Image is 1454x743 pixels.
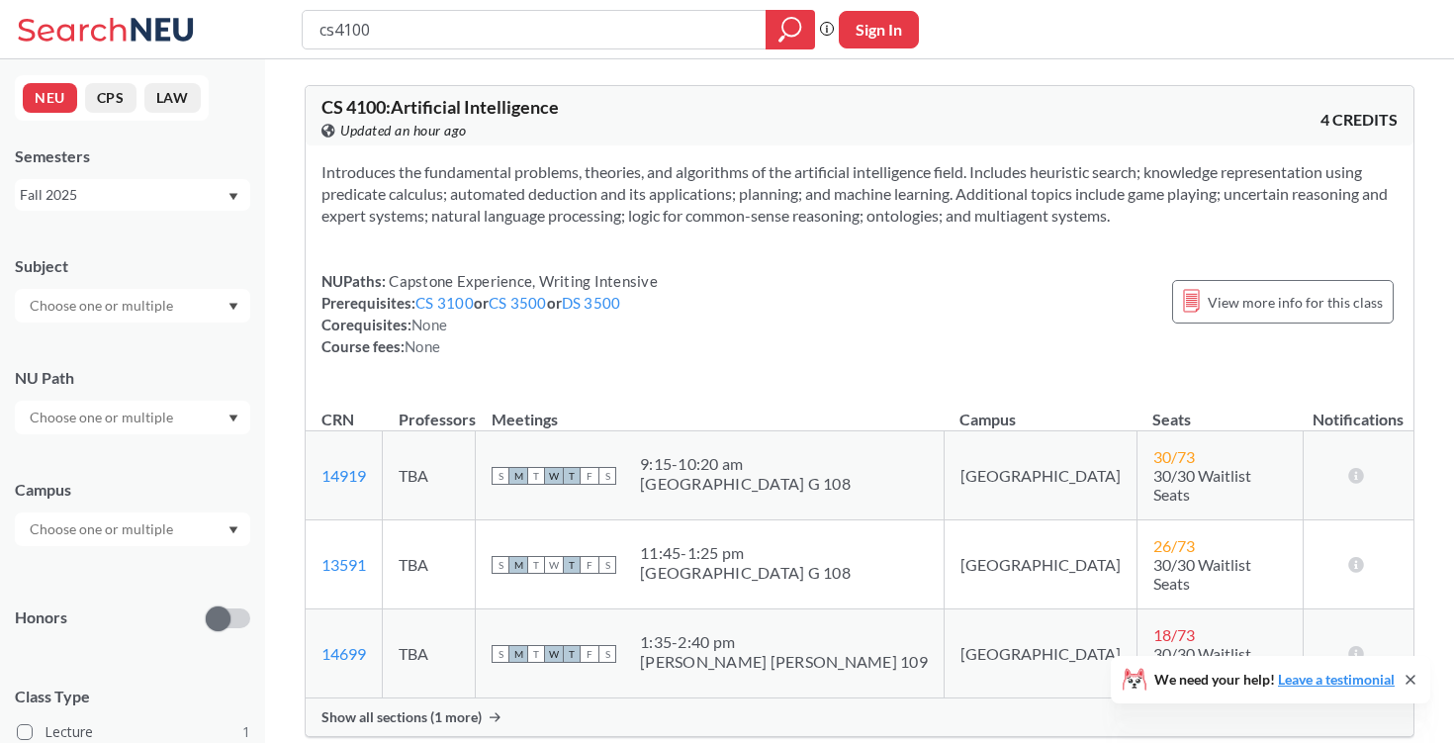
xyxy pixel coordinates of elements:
[321,161,1398,227] section: Introduces the fundamental problems, theories, and algorithms of the artificial intelligence fiel...
[15,606,67,629] p: Honors
[581,556,598,574] span: F
[242,721,250,743] span: 1
[598,467,616,485] span: S
[321,708,482,726] span: Show all sections (1 more)
[321,555,366,574] a: 13591
[228,415,238,422] svg: Dropdown arrow
[1136,389,1303,431] th: Seats
[598,556,616,574] span: S
[527,556,545,574] span: T
[321,270,658,357] div: NUPaths: Prerequisites: or or Corequisites: Course fees:
[15,512,250,546] div: Dropdown arrow
[383,609,476,698] td: TBA
[1153,644,1251,682] span: 30/30 Waitlist Seats
[228,526,238,534] svg: Dropdown arrow
[509,645,527,663] span: M
[20,517,186,541] input: Choose one or multiple
[778,16,802,44] svg: magnifying glass
[1153,466,1251,504] span: 30/30 Waitlist Seats
[944,520,1136,609] td: [GEOGRAPHIC_DATA]
[411,316,447,333] span: None
[20,406,186,429] input: Choose one or multiple
[1278,671,1395,688] a: Leave a testimonial
[228,303,238,311] svg: Dropdown arrow
[562,294,621,312] a: DS 3500
[545,467,563,485] span: W
[527,467,545,485] span: T
[1208,290,1383,315] span: View more info for this class
[15,289,250,323] div: Dropdown arrow
[15,367,250,389] div: NU Path
[944,609,1136,698] td: [GEOGRAPHIC_DATA]
[144,83,201,113] button: LAW
[405,337,440,355] span: None
[383,389,476,431] th: Professors
[1153,555,1251,593] span: 30/30 Waitlist Seats
[415,294,474,312] a: CS 3100
[563,467,581,485] span: T
[640,454,851,474] div: 9:15 - 10:20 am
[321,96,559,118] span: CS 4100 : Artificial Intelligence
[15,255,250,277] div: Subject
[85,83,136,113] button: CPS
[563,645,581,663] span: T
[15,401,250,434] div: Dropdown arrow
[1154,673,1395,687] span: We need your help!
[306,698,1413,736] div: Show all sections (1 more)
[545,556,563,574] span: W
[581,645,598,663] span: F
[640,632,928,652] div: 1:35 - 2:40 pm
[386,272,658,290] span: Capstone Experience, Writing Intensive
[492,556,509,574] span: S
[527,645,545,663] span: T
[15,179,250,211] div: Fall 2025Dropdown arrow
[492,645,509,663] span: S
[15,479,250,501] div: Campus
[944,431,1136,520] td: [GEOGRAPHIC_DATA]
[489,294,547,312] a: CS 3500
[476,389,945,431] th: Meetings
[944,389,1136,431] th: Campus
[509,556,527,574] span: M
[640,652,928,672] div: [PERSON_NAME] [PERSON_NAME] 109
[509,467,527,485] span: M
[383,431,476,520] td: TBA
[640,563,851,583] div: [GEOGRAPHIC_DATA] G 108
[1153,625,1195,644] span: 18 / 73
[23,83,77,113] button: NEU
[321,409,354,430] div: CRN
[563,556,581,574] span: T
[1320,109,1398,131] span: 4 CREDITS
[340,120,467,141] span: Updated an hour ago
[839,11,919,48] button: Sign In
[1153,447,1195,466] span: 30 / 73
[318,13,752,46] input: Class, professor, course number, "phrase"
[20,294,186,318] input: Choose one or multiple
[15,145,250,167] div: Semesters
[598,645,616,663] span: S
[1303,389,1413,431] th: Notifications
[321,644,366,663] a: 14699
[581,467,598,485] span: F
[640,474,851,494] div: [GEOGRAPHIC_DATA] G 108
[20,184,227,206] div: Fall 2025
[640,543,851,563] div: 11:45 - 1:25 pm
[1153,536,1195,555] span: 26 / 73
[545,645,563,663] span: W
[228,193,238,201] svg: Dropdown arrow
[492,467,509,485] span: S
[383,520,476,609] td: TBA
[766,10,815,49] div: magnifying glass
[321,466,366,485] a: 14919
[15,686,250,707] span: Class Type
